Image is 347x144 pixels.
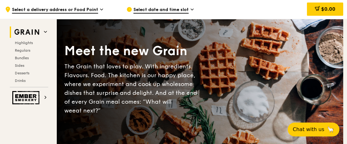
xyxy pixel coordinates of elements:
div: Meet the new Grain [64,43,200,60]
span: Select a delivery address or Food Point [12,7,98,14]
span: Select date and time slot [133,7,189,14]
span: $0.00 [321,6,335,12]
button: Chat with us🦙 [288,123,339,136]
span: eat next?” [72,107,101,114]
span: Sides [15,63,24,68]
span: Regulars [15,48,30,53]
span: Highlights [15,41,33,45]
span: Chat with us [293,126,324,133]
span: Bundles [15,56,29,60]
div: The Grain that loves to play. With ingredients. Flavours. Food. The kitchen is our happy place, w... [64,62,200,115]
span: 🦙 [327,126,334,133]
img: Ember Smokery web logo [12,91,41,104]
span: Desserts [15,71,29,75]
span: Drinks [15,78,26,83]
img: Grain web logo [12,26,41,38]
